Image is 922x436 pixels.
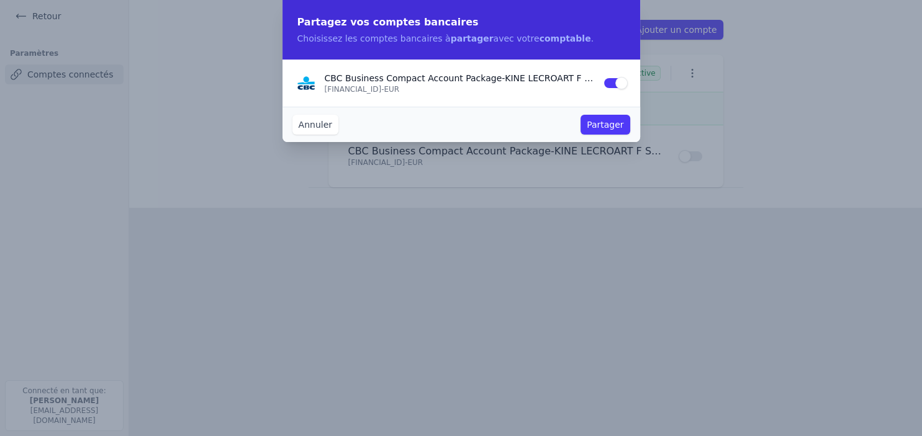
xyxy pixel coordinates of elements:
p: [FINANCIAL_ID] - EUR [325,84,595,94]
strong: comptable [540,33,591,43]
h2: Partagez vos comptes bancaires [297,15,625,30]
strong: partager [451,33,494,43]
p: CBC Business Compact Account Package - KINE LECROART F SRL [325,72,595,84]
button: Partager [581,115,630,135]
button: Annuler [292,115,338,135]
p: Choisissez les comptes bancaires à avec votre . [297,32,625,45]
